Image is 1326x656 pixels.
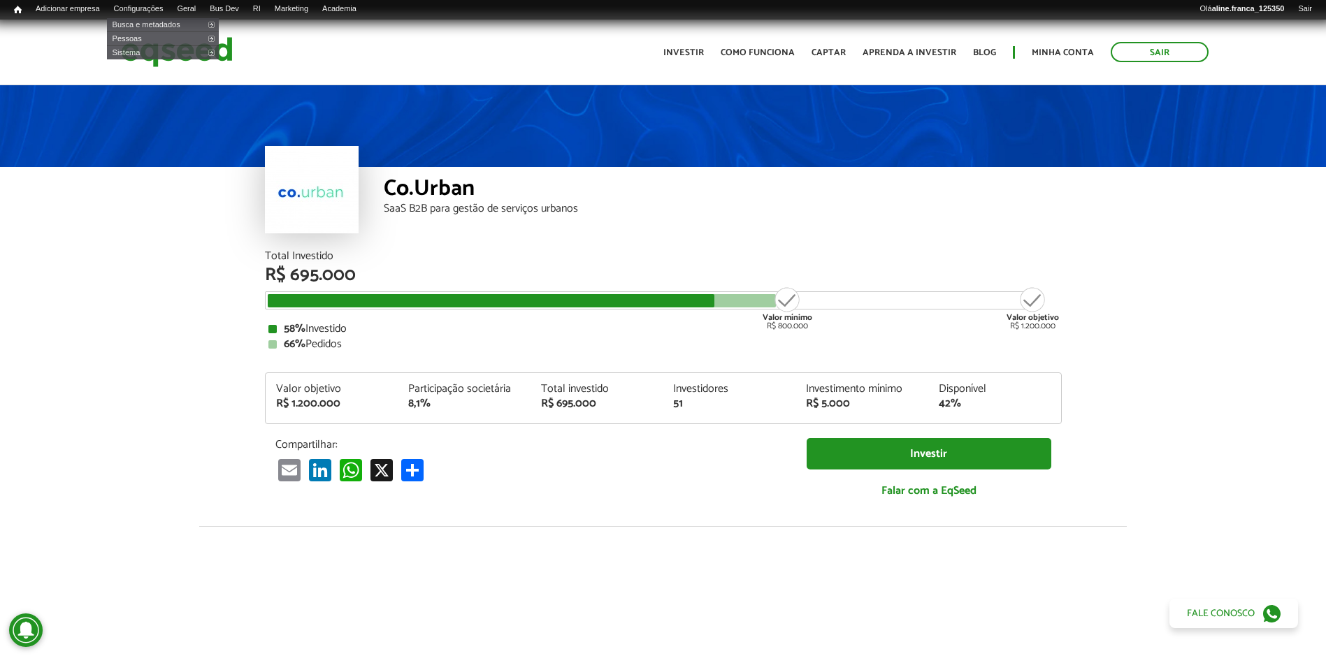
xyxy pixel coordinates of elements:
a: X [368,458,396,481]
a: WhatsApp [337,458,365,481]
div: Valor objetivo [276,384,388,395]
a: Investir [663,48,704,57]
a: Busca e metadados [107,17,219,31]
a: LinkedIn [306,458,334,481]
div: Investidores [673,384,785,395]
a: Academia [315,3,363,15]
a: Adicionar empresa [29,3,107,15]
span: Início [14,5,22,15]
div: SaaS B2B para gestão de serviços urbanos [384,203,1062,214]
div: R$ 1.200.000 [276,398,388,409]
a: Geral [170,3,203,15]
strong: 66% [284,335,305,353]
div: Participação societária [408,384,520,395]
div: 51 [673,398,785,409]
div: R$ 1.200.000 [1007,286,1059,330]
p: Compartilhar: [275,438,786,451]
a: Falar com a EqSeed [807,476,1051,505]
a: Marketing [268,3,315,15]
strong: Valor objetivo [1007,311,1059,324]
div: Total investido [541,384,653,395]
a: Configurações [107,3,171,15]
div: 8,1% [408,398,520,409]
div: R$ 695.000 [265,266,1062,284]
strong: Valor mínimo [763,311,812,324]
a: Oláaline.franca_125350 [1193,3,1292,15]
strong: 58% [284,319,305,338]
a: Captar [812,48,846,57]
div: Pedidos [268,339,1058,350]
div: Co.Urban [384,177,1062,203]
div: Total Investido [265,251,1062,262]
a: Blog [973,48,996,57]
a: Email [275,458,303,481]
a: Início [7,3,29,17]
strong: aline.franca_125350 [1212,4,1285,13]
a: Minha conta [1032,48,1094,57]
div: R$ 800.000 [761,286,814,330]
div: Disponível [939,384,1051,395]
div: Investido [268,323,1058,335]
a: RI [246,3,268,15]
a: Compartilhar [398,458,426,481]
a: Aprenda a investir [863,48,956,57]
a: Bus Dev [203,3,246,15]
a: Investir [807,438,1051,469]
div: R$ 695.000 [541,398,653,409]
a: Como funciona [721,48,795,57]
div: Investimento mínimo [806,384,918,395]
a: Sair [1291,3,1319,15]
div: R$ 5.000 [806,398,918,409]
div: 42% [939,398,1051,409]
a: Sair [1111,42,1209,62]
a: Fale conosco [1169,599,1298,628]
